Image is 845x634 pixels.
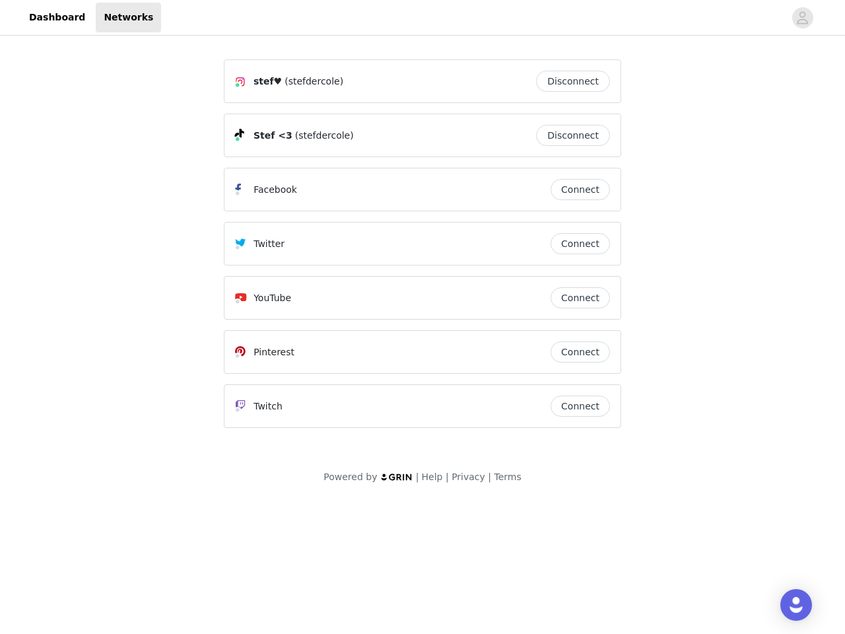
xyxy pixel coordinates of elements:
[551,396,610,417] button: Connect
[323,472,377,482] span: Powered by
[536,125,610,146] button: Disconnect
[796,7,809,28] div: avatar
[551,341,610,363] button: Connect
[253,291,291,305] p: YouTube
[551,287,610,308] button: Connect
[253,75,282,88] span: stef♥
[488,472,491,482] span: |
[253,237,285,251] p: Twitter
[285,75,343,88] span: (stefdercole)
[494,472,521,482] a: Terms
[416,472,419,482] span: |
[235,77,246,87] img: Instagram Icon
[551,179,610,200] button: Connect
[253,183,297,197] p: Facebook
[380,473,413,481] img: logo
[780,589,812,621] div: Open Intercom Messenger
[96,3,161,32] a: Networks
[253,400,283,413] p: Twitch
[21,3,93,32] a: Dashboard
[295,129,354,143] span: (stefdercole)
[452,472,485,482] a: Privacy
[253,129,292,143] span: Stef <3
[536,71,610,92] button: Disconnect
[446,472,449,482] span: |
[253,345,294,359] p: Pinterest
[551,233,610,254] button: Connect
[422,472,443,482] a: Help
